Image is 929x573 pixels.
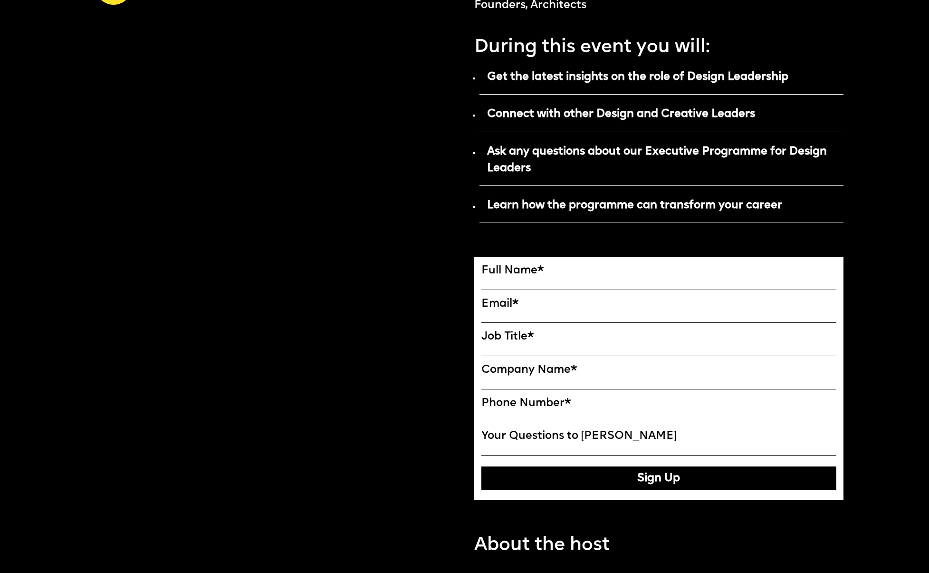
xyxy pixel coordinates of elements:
[474,532,610,560] p: About the host
[481,297,837,311] label: Email
[481,363,837,377] label: Company Name
[474,29,844,62] p: During this event you will:
[487,200,782,211] strong: Learn how the programme can transform your career
[487,71,788,83] strong: Get the latest insights on the role of Design Leadership
[481,330,837,343] label: Job Title
[481,429,837,443] label: Your Questions to [PERSON_NAME]
[487,146,827,174] strong: Ask any questions about our Executive Programme for Design Leaders
[481,397,837,410] label: Phone Number*
[487,108,755,120] strong: Connect with other Design and Creative Leaders
[481,264,837,277] label: Full Name
[481,466,837,490] button: Sign Up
